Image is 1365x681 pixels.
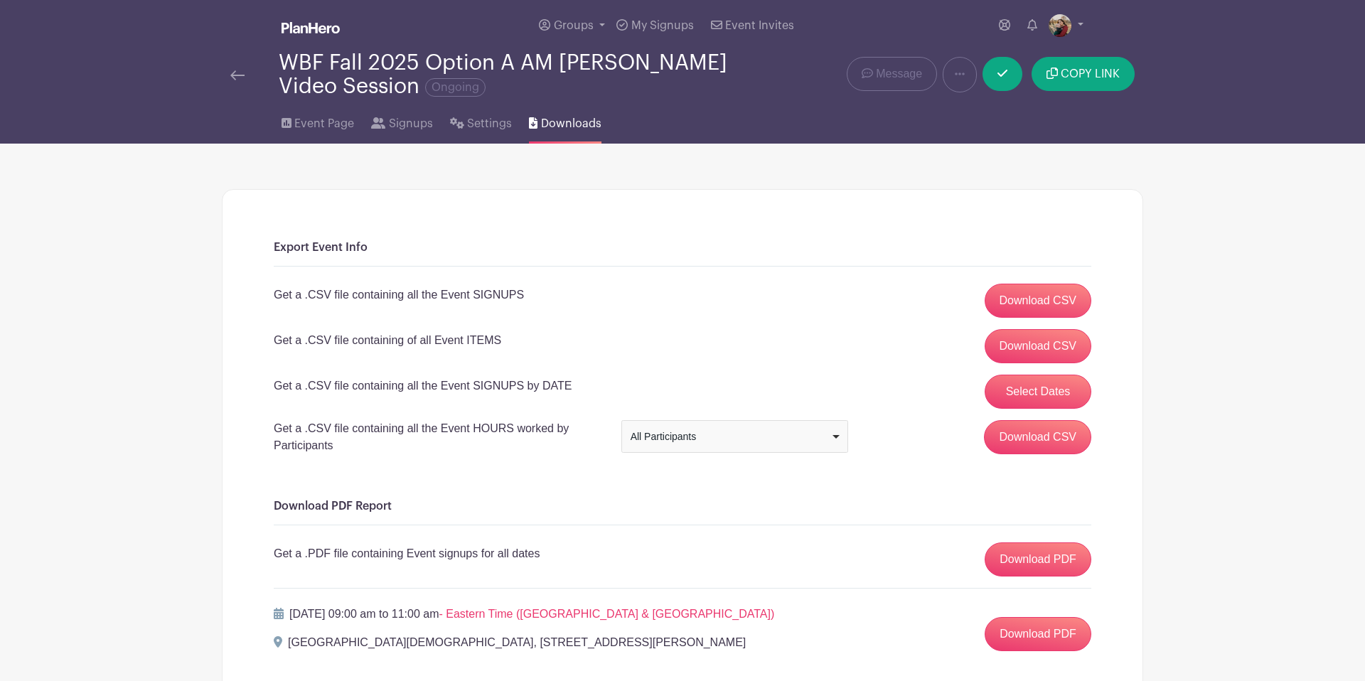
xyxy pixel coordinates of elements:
a: Download CSV [985,284,1092,318]
a: Download PDF [985,542,1091,577]
a: Downloads [529,98,601,144]
div: All Participants [631,429,830,444]
span: Event Invites [725,20,794,31]
a: Settings [450,98,512,144]
p: Get a .PDF file containing Event signups for all dates [274,545,540,562]
p: [GEOGRAPHIC_DATA][DEMOGRAPHIC_DATA], [STREET_ADDRESS][PERSON_NAME] [288,634,746,651]
span: Ongoing [425,78,486,97]
h6: Export Event Info [274,241,1091,254]
p: [DATE] 09:00 am to 11:00 am [289,606,774,623]
a: Event Page [282,98,354,144]
img: back-arrow-29a5d9b10d5bd6ae65dc969a981735edf675c4d7a1fe02e03b50dbd4ba3cdb55.svg [230,70,245,80]
span: Groups [554,20,594,31]
input: Download CSV [984,420,1091,454]
span: COPY LINK [1061,68,1120,80]
a: Message [847,57,937,91]
button: Select Dates [985,375,1091,409]
span: Message [876,65,922,82]
p: Get a .CSV file containing all the Event SIGNUPS by DATE [274,377,572,395]
div: WBF Fall 2025 Option A AM [PERSON_NAME] Video Session [279,51,739,98]
span: Downloads [541,115,601,132]
p: Get a .CSV file containing all the Event HOURS worked by Participants [274,420,604,454]
a: Signups [371,98,432,144]
p: Get a .CSV file containing all the Event SIGNUPS [274,286,524,304]
h6: Download PDF Report [274,500,1091,513]
span: - Eastern Time ([GEOGRAPHIC_DATA] & [GEOGRAPHIC_DATA]) [439,608,774,620]
span: My Signups [631,20,694,31]
a: Download CSV [985,329,1092,363]
span: Signups [389,115,433,132]
span: Settings [467,115,512,132]
img: 1FBAD658-73F6-4E4B-B59F-CB0C05CD4BD1.jpeg [1049,14,1071,37]
img: logo_white-6c42ec7e38ccf1d336a20a19083b03d10ae64f83f12c07503d8b9e83406b4c7d.svg [282,22,340,33]
a: Download PDF [985,617,1091,651]
span: Event Page [294,115,354,132]
button: COPY LINK [1032,57,1135,91]
p: Get a .CSV file containing of all Event ITEMS [274,332,501,349]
